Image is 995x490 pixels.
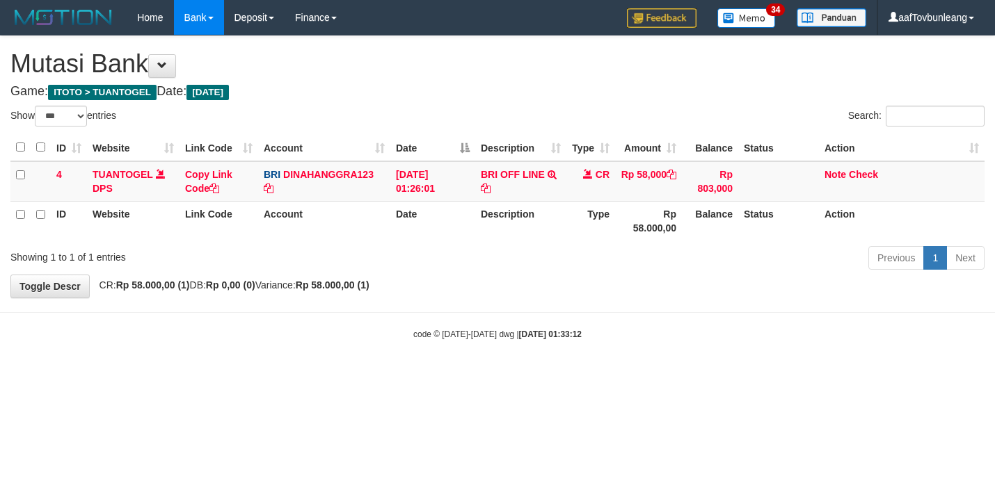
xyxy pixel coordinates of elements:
td: Rp 803,000 [682,161,738,202]
a: Toggle Descr [10,275,90,298]
a: TUANTOGEL [93,169,153,180]
th: ID [51,201,87,240]
th: ID: activate to sort column ascending [51,134,87,161]
th: Type [566,201,615,240]
img: Button%20Memo.svg [717,8,776,28]
th: Account [258,201,390,240]
span: [DATE] [186,85,229,100]
th: Website [87,201,180,240]
a: Copy BRI OFF LINE to clipboard [481,183,491,194]
a: Note [825,169,846,180]
img: MOTION_logo.png [10,7,116,28]
th: Link Code: activate to sort column ascending [180,134,258,161]
th: Date [390,201,475,240]
th: Type: activate to sort column ascending [566,134,615,161]
th: Balance [682,134,738,161]
a: DINAHANGGRA123 [283,169,374,180]
h4: Game: Date: [10,85,985,99]
span: 4 [56,169,62,180]
a: Copy Rp 58,000 to clipboard [667,169,676,180]
th: Balance [682,201,738,240]
select: Showentries [35,106,87,126]
img: panduan.png [797,8,866,27]
input: Search: [886,106,985,126]
td: [DATE] 01:26:01 [390,161,475,202]
strong: Rp 58.000,00 (1) [116,279,190,291]
th: Action [819,201,985,240]
a: Previous [868,246,924,270]
strong: Rp 0,00 (0) [206,279,255,291]
h1: Mutasi Bank [10,50,985,78]
td: DPS [87,161,180,202]
th: Status [738,201,819,240]
td: Rp 58,000 [615,161,682,202]
small: code © [DATE]-[DATE] dwg | [413,329,582,339]
img: Feedback.jpg [627,8,696,28]
a: Next [946,246,985,270]
th: Action: activate to sort column ascending [819,134,985,161]
span: ITOTO > TUANTOGEL [48,85,157,100]
th: Amount: activate to sort column ascending [615,134,682,161]
a: Copy Link Code [185,169,232,194]
th: Description: activate to sort column ascending [475,134,566,161]
a: Check [849,169,878,180]
th: Link Code [180,201,258,240]
th: Website: activate to sort column ascending [87,134,180,161]
th: Description [475,201,566,240]
span: CR [596,169,610,180]
strong: Rp 58.000,00 (1) [296,279,369,291]
span: 34 [766,3,785,16]
th: Account: activate to sort column ascending [258,134,390,161]
div: Showing 1 to 1 of 1 entries [10,245,404,264]
strong: [DATE] 01:33:12 [519,329,582,339]
th: Status [738,134,819,161]
a: Copy DINAHANGGRA123 to clipboard [264,183,273,194]
a: 1 [923,246,947,270]
th: Rp 58.000,00 [615,201,682,240]
th: Date: activate to sort column descending [390,134,475,161]
span: CR: DB: Variance: [93,279,369,291]
label: Search: [848,106,985,126]
a: BRI OFF LINE [481,169,545,180]
label: Show entries [10,106,116,126]
span: BRI [264,169,280,180]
